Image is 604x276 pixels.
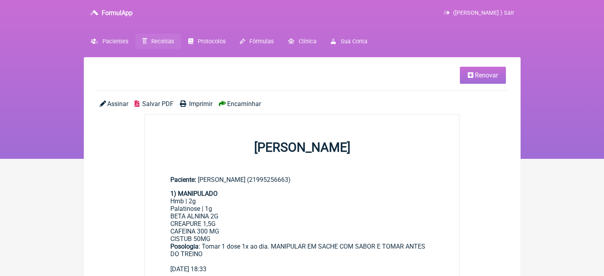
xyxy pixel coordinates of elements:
a: Salvar PDF [135,100,174,108]
span: Clínica [299,38,316,45]
span: Assinar [107,100,128,108]
span: Imprimir [189,100,212,108]
a: Imprimir [180,100,212,108]
a: ([PERSON_NAME] ) Sair [444,10,514,16]
a: Encaminhar [219,100,261,108]
div: [DATE] 18:33 [170,265,434,273]
span: Fórmulas [249,38,274,45]
span: Salvar PDF [142,100,174,108]
span: Pacientes [102,38,128,45]
div: Hmb | 2g [170,197,434,205]
div: Palatinose | 1g [170,205,434,212]
span: Encaminhar [227,100,261,108]
strong: 1) MANIPULADO [170,190,218,197]
span: Paciente: [170,176,196,183]
a: Assinar [100,100,128,108]
span: ([PERSON_NAME] ) Sair [453,10,514,16]
h3: FormulApp [102,9,133,17]
div: BETA ALNINA 2G CREAPURE 1,5G CAFEINA 300 MG CISTUB 50MG [170,212,434,243]
a: Protocolos [181,34,233,49]
span: Sua Conta [341,38,367,45]
span: Renovar [475,71,498,79]
a: Clínica [281,34,324,49]
a: Renovar [460,67,506,84]
span: Receitas [151,38,174,45]
a: Receitas [135,34,181,49]
span: Protocolos [198,38,226,45]
strong: Posologia [170,243,199,250]
a: Sua Conta [324,34,374,49]
h1: [PERSON_NAME] [145,140,459,155]
div: : Tomar 1 dose 1x ao dia. MANIPULAR EM SACHE COM SABOR E TOMAR ANTES DO TREINO [170,243,434,265]
div: [PERSON_NAME] (21995256663) [170,176,434,183]
a: Fórmulas [233,34,281,49]
a: Pacientes [84,34,135,49]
